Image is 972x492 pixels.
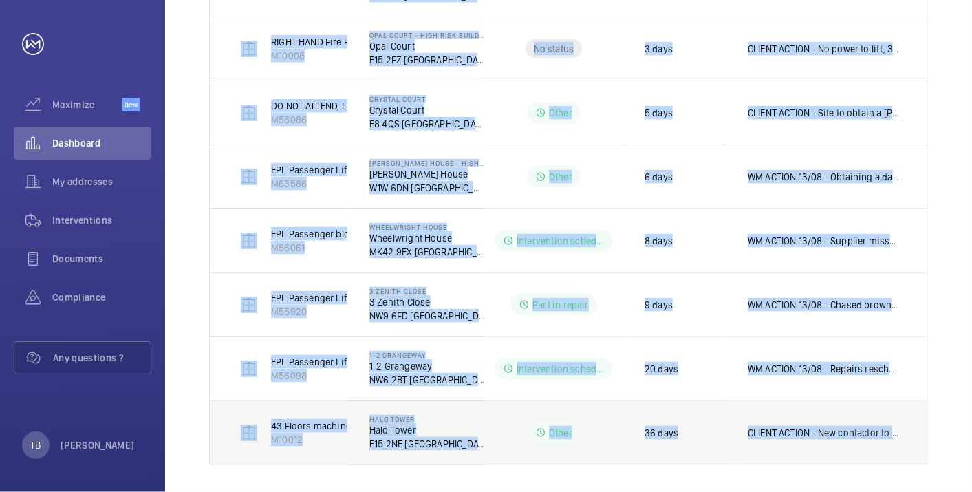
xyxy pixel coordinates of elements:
[369,295,485,309] p: 3 Zenith Close
[369,53,485,67] p: E15 2FZ [GEOGRAPHIC_DATA]
[369,423,485,437] p: Halo Tower
[271,419,488,433] p: 43 Floors machine room less. Left hand fire fighter
[369,95,485,103] p: Crystal Court
[241,105,257,121] img: elevator.svg
[53,351,151,365] span: Any questions ?
[369,309,485,323] p: NW9 6FD [GEOGRAPHIC_DATA]
[549,426,572,440] p: Other
[748,106,900,120] p: CLIENT ACTION - Site to obtain a [PERSON_NAME] key in order for our team to gain access.
[645,298,673,312] p: 9 days
[369,287,485,295] p: 3 Zenith Close
[122,98,140,111] span: Beta
[369,415,485,423] p: Halo Tower
[271,99,623,113] p: DO NOT ATTEND, LIFT UNDER MODERNISATION. Evacuation - EPL Passenger Lift No 2
[369,351,485,359] p: 1-2 Grangeway
[271,433,488,447] p: M10012
[271,177,370,191] p: M63586
[271,291,350,305] p: EPL Passenger Lift
[517,234,605,248] p: Intervention scheduled
[748,426,900,440] p: CLIENT ACTION - New contactor to be fitted by electrician on the 13th. WM ACTION 12/08 - Engineer...
[52,252,151,266] span: Documents
[517,362,605,376] p: Intervention scheduled
[748,234,900,248] p: WM ACTION 13/08 - Supplier missed the order, called them up and asked for it to be sent out [DATE...
[532,298,589,312] p: Part in repair
[271,113,623,127] p: M56086
[271,305,350,319] p: M55920
[271,241,388,255] p: M56061
[271,49,518,63] p: M10008
[369,359,485,373] p: 1-2 Grangeway
[549,170,572,184] p: Other
[645,362,678,376] p: 20 days
[241,297,257,313] img: elevator.svg
[271,369,350,383] p: M56098
[241,425,257,441] img: elevator.svg
[645,106,673,120] p: 5 days
[369,245,485,259] p: MK42 9EX [GEOGRAPHIC_DATA]
[241,233,257,249] img: elevator.svg
[30,438,41,452] p: TB
[369,167,485,181] p: [PERSON_NAME] House
[369,103,485,117] p: Crystal Court
[52,136,151,150] span: Dashboard
[369,223,485,231] p: Wheelwright House
[52,175,151,189] span: My addresses
[52,98,122,111] span: Maximize
[241,41,257,57] img: elevator.svg
[271,35,518,49] p: RIGHT HAND Fire Fighting Lift 11 Floors Machine Roomless
[748,362,900,376] p: WM ACTION 13/08 - Repairs rescheduled to attend on the 14th. WM ACTION 12/08 - Repairs to attend ...
[52,290,151,304] span: Compliance
[369,373,485,387] p: NW6 2BT [GEOGRAPHIC_DATA]
[369,437,485,451] p: E15 2NE [GEOGRAPHIC_DATA]
[369,117,485,131] p: E8 4QS [GEOGRAPHIC_DATA]
[369,159,485,167] p: [PERSON_NAME] House - High Risk Building
[241,169,257,185] img: elevator.svg
[369,39,485,53] p: Opal Court
[271,355,350,369] p: EPL Passenger Lift
[645,42,673,56] p: 3 days
[61,438,135,452] p: [PERSON_NAME]
[748,298,900,312] p: WM ACTION 13/08 - Chased brownings on ETA of repair, will book in our repair team as soon as its ...
[369,31,485,39] p: Opal Court - High Risk Building
[645,234,673,248] p: 8 days
[645,426,678,440] p: 36 days
[534,42,574,56] p: No status
[645,170,673,184] p: 6 days
[748,42,900,56] p: CLIENT ACTION - No power to lift, 3 phase down.
[52,213,151,227] span: Interventions
[271,227,388,241] p: EPL Passenger block 25/33
[369,181,485,195] p: W1W 6DN [GEOGRAPHIC_DATA]
[748,170,900,184] p: WM ACTION 13/08 - Obtaining a date for re-attendance in working hours as we require tech support ...
[271,163,370,177] p: EPL Passenger Lift No 1
[369,231,485,245] p: Wheelwright House
[241,361,257,377] img: elevator.svg
[549,106,572,120] p: Other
